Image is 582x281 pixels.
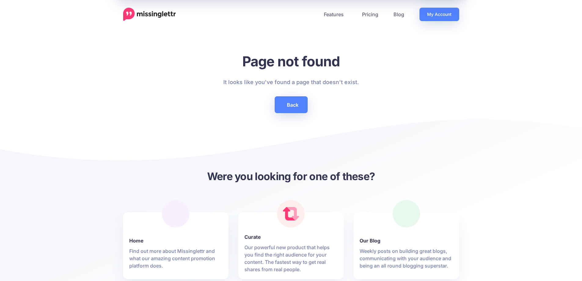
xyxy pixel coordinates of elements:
img: curate.png [283,207,299,220]
a: My Account [419,8,459,21]
a: Pricing [354,8,386,21]
a: Our Blog Weekly posts on building great blogs, communicating with your audience and being an all ... [360,230,453,269]
a: Curate Our powerful new product that helps you find the right audience for your content. The fast... [244,226,338,273]
a: Back [275,96,308,113]
a: Features [316,8,354,21]
p: Weekly posts on building great blogs, communicating with your audience and being an all round blo... [360,247,453,269]
p: Our powerful new product that helps you find the right audience for your content. The fastest way... [244,244,338,273]
h3: Were you looking for one of these? [123,169,459,183]
p: Find out more about Missinglettr and what our amazing content promotion platform does. [129,247,222,269]
b: Home [129,237,222,244]
b: Our Blog [360,237,453,244]
p: It looks like you've found a page that doesn't exist. [223,77,359,87]
h1: Page not found [223,53,359,70]
a: Home Find out more about Missinglettr and what our amazing content promotion platform does. [129,230,222,269]
b: Curate [244,233,338,241]
a: Blog [386,8,412,21]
